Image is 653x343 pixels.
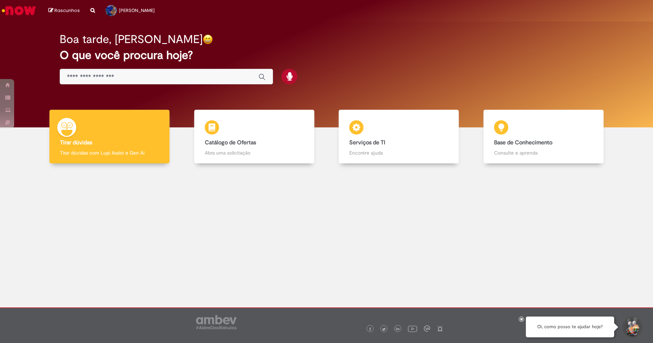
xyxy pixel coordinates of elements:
[494,139,552,146] b: Base de Conhecimento
[182,110,327,164] a: Catálogo de Ofertas Abra uma solicitação
[349,139,385,146] b: Serviços de TI
[203,34,213,44] img: happy-face.png
[621,317,642,338] button: Iniciar Conversa de Suporte
[60,139,92,146] b: Tirar dúvidas
[37,110,182,164] a: Tirar dúvidas Tirar dúvidas com Lupi Assist e Gen Ai
[424,325,430,332] img: logo_footer_workplace.png
[494,149,593,156] p: Consulte e aprenda
[1,4,37,18] img: ServiceNow
[60,33,203,46] h2: Boa tarde, [PERSON_NAME]
[196,315,237,329] img: logo_footer_ambev_rotulo_gray.png
[327,110,471,164] a: Serviços de TI Encontre ajuda
[48,7,80,14] a: Rascunhos
[119,7,155,13] span: [PERSON_NAME]
[471,110,616,164] a: Base de Conhecimento Consulte e aprenda
[349,149,448,156] p: Encontre ajuda
[437,325,443,332] img: logo_footer_naosei.png
[368,327,372,331] img: logo_footer_facebook.png
[205,139,256,146] b: Catálogo de Ofertas
[60,49,594,61] h2: O que você procura hoje?
[526,317,614,337] div: Oi, como posso te ajudar hoje?
[54,7,80,14] span: Rascunhos
[60,149,159,156] p: Tirar dúvidas com Lupi Assist e Gen Ai
[396,327,399,331] img: logo_footer_linkedin.png
[205,149,304,156] p: Abra uma solicitação
[408,324,417,333] img: logo_footer_youtube.png
[382,327,386,331] img: logo_footer_twitter.png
